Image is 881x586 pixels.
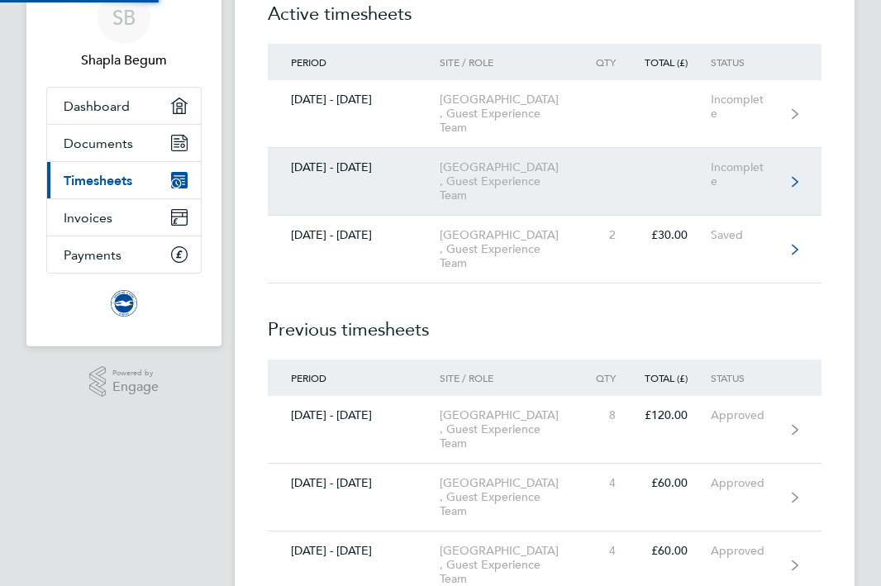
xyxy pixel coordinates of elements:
a: Powered byEngage [89,366,160,398]
span: Period [291,371,326,384]
span: Engage [112,380,159,394]
div: £60.00 [639,476,711,490]
div: [GEOGRAPHIC_DATA], Guest Experience Team [440,93,583,135]
div: Incomplete [711,160,788,188]
span: Period [291,55,326,69]
div: Status [711,56,788,68]
div: [GEOGRAPHIC_DATA], Guest Experience Team [440,408,583,450]
img: brightonandhovealbion-logo-retina.png [111,290,137,317]
a: Payments [47,236,201,273]
div: [GEOGRAPHIC_DATA], Guest Experience Team [440,160,583,202]
a: [DATE] - [DATE][GEOGRAPHIC_DATA], Guest Experience Team4£60.00Approved [268,464,821,531]
div: Approved [711,476,788,490]
div: Total (£) [639,56,711,68]
a: Go to home page [46,290,202,317]
div: [DATE] - [DATE] [268,408,440,422]
a: [DATE] - [DATE][GEOGRAPHIC_DATA], Guest Experience Team2£30.00Saved [268,216,821,283]
div: Saved [711,228,788,242]
a: Dashboard [47,88,201,124]
a: Timesheets [47,162,201,198]
span: Payments [64,247,121,263]
div: Qty [583,372,639,384]
div: 4 [583,476,639,490]
span: Dashboard [64,98,130,114]
h2: Active timesheets [268,1,821,44]
h2: Previous timesheets [268,283,821,360]
div: [DATE] - [DATE] [268,544,440,558]
div: Site / Role [440,56,583,68]
div: Incomplete [711,93,788,121]
div: [GEOGRAPHIC_DATA], Guest Experience Team [440,228,583,270]
div: Qty [583,56,639,68]
span: SB [112,7,136,28]
div: [DATE] - [DATE] [268,93,440,107]
span: Powered by [112,366,159,380]
span: Timesheets [64,173,132,188]
div: £30.00 [639,228,711,242]
a: [DATE] - [DATE][GEOGRAPHIC_DATA], Guest Experience TeamIncomplete [268,148,821,216]
div: 8 [583,408,639,422]
a: Invoices [47,199,201,236]
a: [DATE] - [DATE][GEOGRAPHIC_DATA], Guest Experience TeamIncomplete [268,80,821,148]
span: Shapla Begum [46,50,202,70]
div: [DATE] - [DATE] [268,160,440,174]
div: £60.00 [639,544,711,558]
div: Status [711,372,788,384]
a: [DATE] - [DATE][GEOGRAPHIC_DATA], Guest Experience Team8£120.00Approved [268,396,821,464]
span: Invoices [64,210,112,226]
div: Total (£) [639,372,711,384]
div: [GEOGRAPHIC_DATA], Guest Experience Team [440,476,583,518]
div: 2 [583,228,639,242]
div: [GEOGRAPHIC_DATA], Guest Experience Team [440,544,583,586]
div: 4 [583,544,639,558]
div: Approved [711,408,788,422]
div: [DATE] - [DATE] [268,476,440,490]
div: Site / Role [440,372,583,384]
a: Documents [47,125,201,161]
div: £120.00 [639,408,711,422]
span: Documents [64,136,133,151]
div: Approved [711,544,788,558]
div: [DATE] - [DATE] [268,228,440,242]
